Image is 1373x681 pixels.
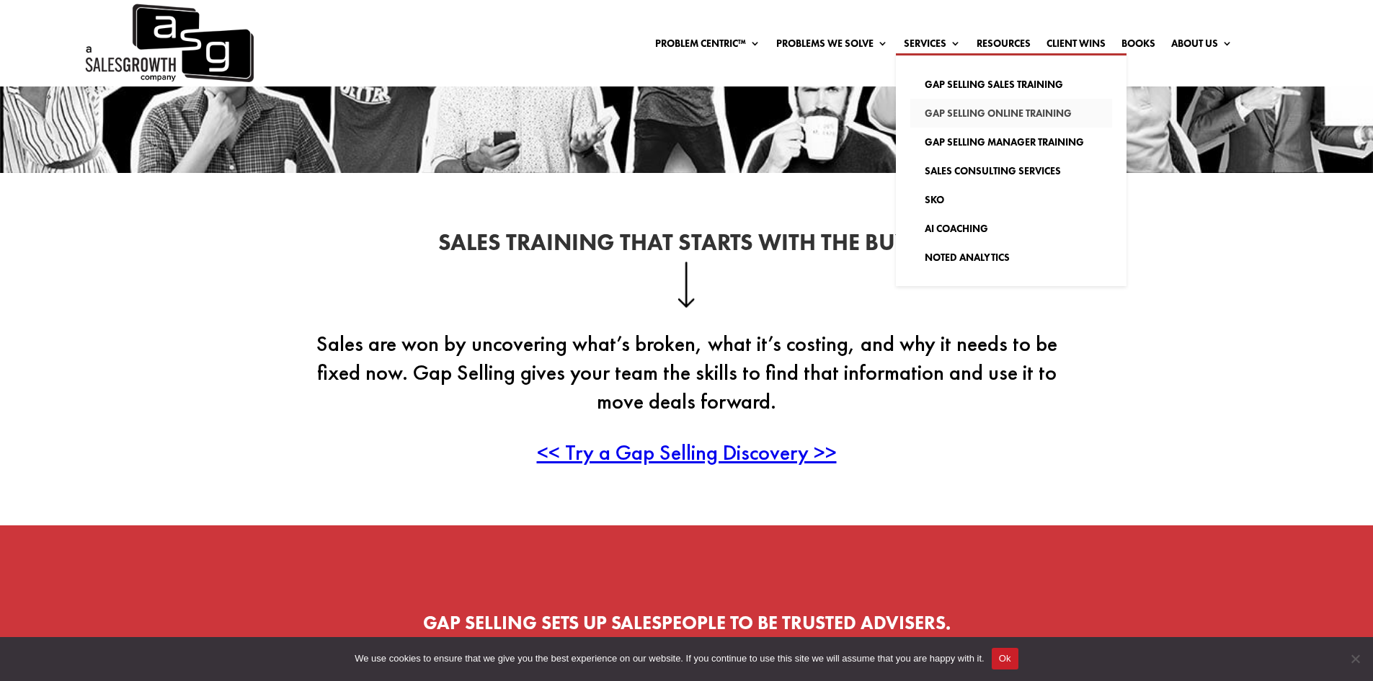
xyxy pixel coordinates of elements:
a: About Us [1171,38,1232,54]
a: Problem Centric™ [655,38,760,54]
a: AI Coaching [910,214,1112,243]
a: Client Wins [1047,38,1106,54]
a: Noted Analytics [910,243,1112,272]
span: No [1348,651,1362,666]
a: << Try a Gap Selling Discovery >> [537,438,837,466]
img: down-arrow [677,262,696,308]
a: Gap Selling Online Training [910,99,1112,128]
a: Problems We Solve [776,38,888,54]
a: SKO [910,185,1112,214]
span: We use cookies to ensure that we give you the best experience on our website. If you continue to ... [355,651,984,666]
a: Sales Consulting Services [910,156,1112,185]
p: Sales are won by uncovering what’s broken, what it’s costing, and why it needs to be fixed now. G... [298,329,1076,438]
a: Services [904,38,961,54]
a: Books [1121,38,1155,54]
button: Ok [992,648,1018,669]
a: Gap Selling Manager Training [910,128,1112,156]
h2: Sales Training That Starts With the Buyer [298,231,1076,262]
a: Gap Selling Sales Training [910,70,1112,99]
a: Resources [977,38,1031,54]
h2: Gap Selling SETS UP SALESPEOPLE TO BE TRUSTED ADVISERS. [298,613,1076,639]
